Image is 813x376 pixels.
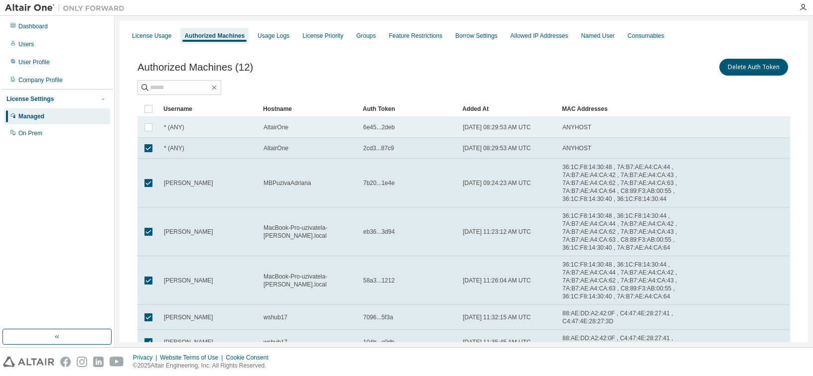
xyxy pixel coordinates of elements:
span: * (ANY) [164,144,184,152]
div: Hostname [263,101,355,117]
span: 7b20...1e4e [363,179,395,187]
span: [DATE] 11:26:04 AM UTC [463,277,531,284]
span: [PERSON_NAME] [164,228,213,236]
span: MacBook-Pro-uzivatela-[PERSON_NAME].local [264,224,354,240]
span: ANYHOST [562,144,591,152]
div: Cookie Consent [226,354,274,362]
div: Consumables [628,32,664,40]
div: Named User [581,32,614,40]
div: Company Profile [18,76,63,84]
span: 58a3...1212 [363,277,395,284]
span: Authorized Machines (12) [137,62,253,73]
div: Allowed IP Addresses [511,32,568,40]
span: 7096...5f3a [363,313,393,321]
span: [DATE] 11:35:45 AM UTC [463,338,531,346]
span: 6e45...2deb [363,123,395,131]
img: instagram.svg [77,357,87,367]
span: [PERSON_NAME] [164,277,213,284]
div: Borrow Settings [455,32,498,40]
div: Feature Restrictions [389,32,442,40]
div: Managed [18,112,44,120]
div: License Usage [132,32,171,40]
img: facebook.svg [60,357,71,367]
img: altair_logo.svg [3,357,54,367]
span: 36:1C:F8:14:30:48 , 36:1C:F8:14:30:44 , 7A:B7:AE:A4:CA:44 , 7A:B7:AE:A4:CA:42 , 7A:B7:AE:A4:CA:62... [562,212,680,252]
span: MBPuzivaAdriana [264,179,311,187]
p: © 2025 Altair Engineering, Inc. All Rights Reserved. [133,362,274,370]
div: Website Terms of Use [160,354,226,362]
img: linkedin.svg [93,357,104,367]
span: ANYHOST [562,123,591,131]
div: MAC Addresses [562,101,680,117]
div: On Prem [18,129,42,137]
div: User Profile [18,58,50,66]
div: License Priority [302,32,343,40]
span: 2cd3...87c9 [363,144,394,152]
div: Groups [356,32,376,40]
span: [DATE] 09:24:23 AM UTC [463,179,531,187]
span: [DATE] 11:32:15 AM UTC [463,313,531,321]
span: 88:AE:DD:A2:42:0F , C4:47:4E:28:27:41 , C4:47:4E:28:27:3D [562,309,680,325]
div: Usage Logs [258,32,289,40]
div: Added At [462,101,554,117]
div: Users [18,40,34,48]
span: [DATE] 08:29:53 AM UTC [463,123,531,131]
span: AltairOne [264,144,288,152]
img: Altair One [5,3,130,13]
span: 36:1C:F8:14:30:48 , 36:1C:F8:14:30:44 , 7A:B7:AE:A4:CA:44 , 7A:B7:AE:A4:CA:42 , 7A:B7:AE:A4:CA:62... [562,261,680,300]
span: [PERSON_NAME] [164,179,213,187]
div: Privacy [133,354,160,362]
span: eb36...3d94 [363,228,395,236]
div: Authorized Machines [184,32,245,40]
span: wshub17 [264,338,287,346]
span: [PERSON_NAME] [164,313,213,321]
span: AltairOne [264,123,288,131]
span: 88:AE:DD:A2:42:0F , C4:47:4E:28:27:41 , C4:47:4E:28:27:3D [562,334,680,350]
span: [DATE] 08:29:53 AM UTC [463,144,531,152]
img: youtube.svg [110,357,124,367]
div: Dashboard [18,22,48,30]
div: License Settings [6,95,54,103]
div: Auth Token [363,101,454,117]
span: 36:1C:F8:14:30:48 , 7A:B7:AE:A4:CA:44 , 7A:B7:AE:A4:CA:42 , 7A:B7:AE:A4:CA:43 , 7A:B7:AE:A4:CA:62... [562,163,680,203]
span: wshub17 [264,313,287,321]
span: * (ANY) [164,123,184,131]
span: [DATE] 11:23:12 AM UTC [463,228,531,236]
span: 104b...c0db [363,338,395,346]
button: Delete Auth Token [719,59,788,76]
span: MacBook-Pro-uzivatela-[PERSON_NAME].local [264,273,354,288]
span: [PERSON_NAME] [164,338,213,346]
div: Username [163,101,255,117]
